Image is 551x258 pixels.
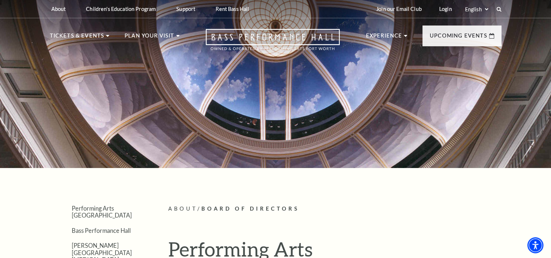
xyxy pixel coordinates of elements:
p: About [51,6,66,12]
a: Open this option [180,29,366,58]
a: Bass Performance Hall [72,227,131,234]
select: Select: [464,6,489,13]
p: Rent Bass Hall [216,6,249,12]
p: / [168,204,501,214]
p: Plan Your Visit [125,31,174,44]
span: Board of Directors [201,206,299,212]
p: Experience [366,31,402,44]
p: Support [176,6,195,12]
a: Performing Arts [GEOGRAPHIC_DATA] [72,205,132,219]
span: About [168,206,197,212]
p: Upcoming Events [430,31,487,44]
p: Children's Education Program [86,6,156,12]
div: Accessibility Menu [527,237,543,253]
p: Tickets & Events [50,31,105,44]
